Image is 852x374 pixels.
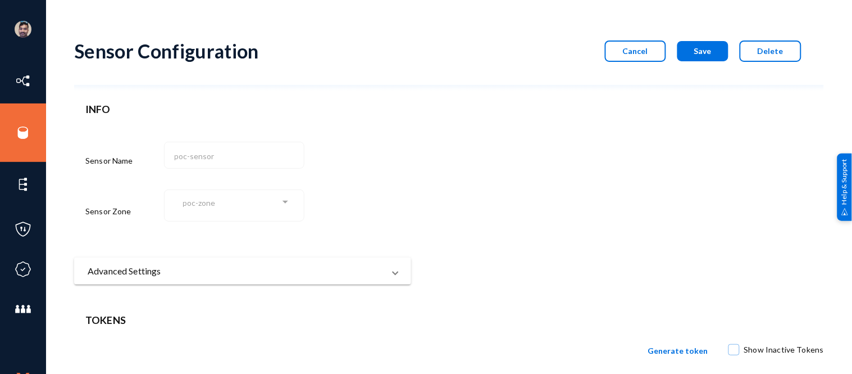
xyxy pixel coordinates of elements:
span: Save [694,46,712,56]
img: icon-policies.svg [15,221,31,238]
img: icon-sources.svg [15,124,31,141]
header: Tokens [85,313,813,328]
div: Help & Support [837,153,852,220]
img: icon-elements.svg [15,176,31,193]
img: icon-compliance.svg [15,261,31,278]
button: Save [677,41,728,61]
span: Delete [758,46,783,56]
img: help_support.svg [841,208,849,215]
div: Sensor Zone [85,188,164,235]
button: Cancel [605,40,666,62]
img: icon-inventory.svg [15,73,31,89]
span: Cancel [623,46,648,56]
div: Sensor Name [85,139,164,182]
input: Name [175,151,299,161]
mat-expansion-panel-header: Advanced Settings [74,258,411,285]
mat-panel-title: Advanced Settings [88,264,384,278]
a: Cancel [594,46,666,56]
img: icon-members.svg [15,301,31,318]
span: Show Inactive Tokens [744,341,824,358]
header: INFO [85,102,400,117]
span: poc-zone [183,198,216,208]
span: Generate token [648,346,708,355]
div: Sensor Configuration [74,39,259,62]
img: ACg8ocK1ZkZ6gbMmCU1AeqPIsBvrTWeY1xNXvgxNjkUXxjcqAiPEIvU=s96-c [15,21,31,38]
button: Delete [740,40,801,62]
button: Generate token [639,339,717,363]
